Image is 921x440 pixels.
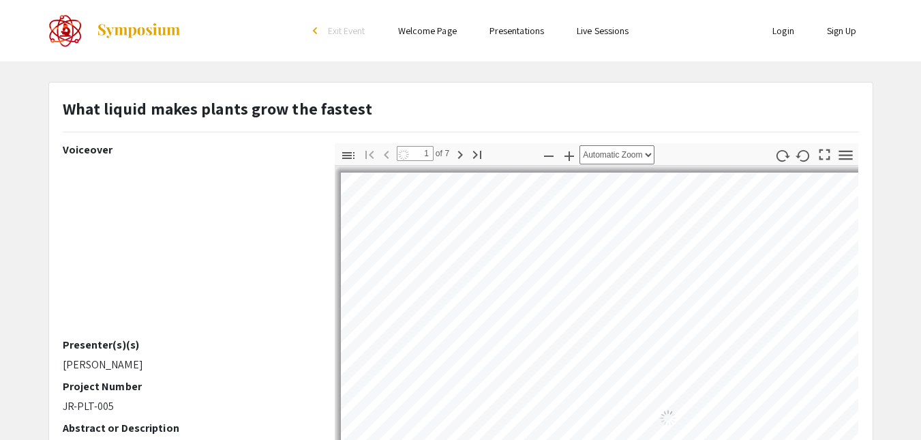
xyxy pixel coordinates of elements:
span: Exit Event [328,25,365,37]
a: Live Sessions [577,25,629,37]
img: The 2022 CoorsTek Denver Metro Regional Science and Engineering Fair [48,14,82,48]
strong: What liquid makes plants grow the fastest [63,98,373,119]
h2: Presenter(s)(s) [63,338,314,351]
h2: Project Number [63,380,314,393]
a: Presentations [489,25,544,37]
iframe: A_Pellet_What_liquid_Grows_Plant [63,162,314,338]
p: [PERSON_NAME] [63,357,314,373]
div: arrow_back_ios [313,27,321,35]
a: The 2022 CoorsTek Denver Metro Regional Science and Engineering Fair [48,14,181,48]
button: Go to First Page [358,144,381,164]
button: Go to Last Page [466,144,489,164]
p: JR-PLT-005 [63,398,314,415]
a: Welcome Page [398,25,457,37]
button: Zoom Out [537,145,560,165]
button: Tools [834,145,857,165]
h2: Abstract or Description [63,422,314,435]
button: Next Page [449,144,472,164]
input: Page [397,146,434,161]
span: of 7 [434,146,450,161]
img: Symposium by ForagerOne [96,23,181,39]
button: Rotate Clockwise [770,145,794,165]
button: Previous Page [375,144,398,164]
button: Toggle Sidebar [337,145,360,165]
a: Login [772,25,794,37]
select: Zoom [579,145,654,164]
h2: Voiceover [63,143,314,156]
button: Switch to Presentation Mode [813,143,836,163]
button: Rotate Anti-Clockwise [791,145,815,165]
button: Zoom In [558,145,581,165]
a: Sign Up [827,25,857,37]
